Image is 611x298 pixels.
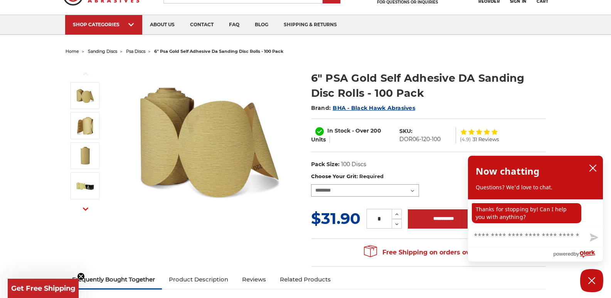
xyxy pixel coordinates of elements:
[584,229,603,247] button: Send message
[553,247,603,261] a: Powered by Olark
[476,163,539,179] h2: Now chatting
[76,116,95,135] img: 6" Roll of Gold PSA Discs
[76,176,95,195] img: Black Hawk Abrasives 6" Gold Sticky Back PSA Discs
[131,62,286,217] img: 6" DA Sanding Discs on a Roll
[76,66,95,82] button: Previous
[574,249,579,259] span: by
[311,160,340,168] dt: Pack Size:
[352,127,369,134] span: - Over
[473,137,499,142] span: 31 Reviews
[341,160,366,168] dd: 100 Discs
[73,22,135,27] div: SHOP CATEGORIES
[359,173,384,179] small: Required
[235,271,273,288] a: Reviews
[221,15,247,35] a: faq
[76,146,95,165] img: 6" Sticky Backed Sanding Discs
[66,49,79,54] a: home
[154,49,283,54] span: 6" psa gold self adhesive da sanding disc rolls - 100 pack
[472,203,581,223] p: Thanks for stopping by! Can I help you with anything?
[553,249,573,259] span: powered
[8,279,79,298] div: Get Free ShippingClose teaser
[580,269,603,292] button: Close Chatbox
[587,162,599,174] button: close chatbox
[76,86,95,105] img: 6" DA Sanding Discs on a Roll
[162,271,235,288] a: Product Description
[364,245,493,260] span: Free Shipping on orders over $149
[77,273,85,280] button: Close teaser
[273,271,338,288] a: Related Products
[399,127,412,135] dt: SKU:
[370,127,381,134] span: 200
[142,15,182,35] a: about us
[468,155,603,262] div: olark chatbox
[11,284,76,293] span: Get Free Shipping
[276,15,345,35] a: shipping & returns
[88,49,117,54] a: sanding discs
[76,201,95,217] button: Next
[182,15,221,35] a: contact
[311,173,546,180] label: Choose Your Grit:
[311,104,331,111] span: Brand:
[311,136,326,143] span: Units
[399,135,441,143] dd: DOR06-120-100
[333,104,415,111] a: BHA - Black Hawk Abrasives
[327,127,350,134] span: In Stock
[311,209,360,228] span: $31.90
[460,137,471,142] span: (4.9)
[247,15,276,35] a: blog
[311,71,546,101] h1: 6" PSA Gold Self Adhesive DA Sanding Disc Rolls - 100 Pack
[66,271,162,288] a: Frequently Bought Together
[476,184,595,191] p: Questions? We'd love to chat.
[468,199,603,226] div: chat
[126,49,145,54] a: psa discs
